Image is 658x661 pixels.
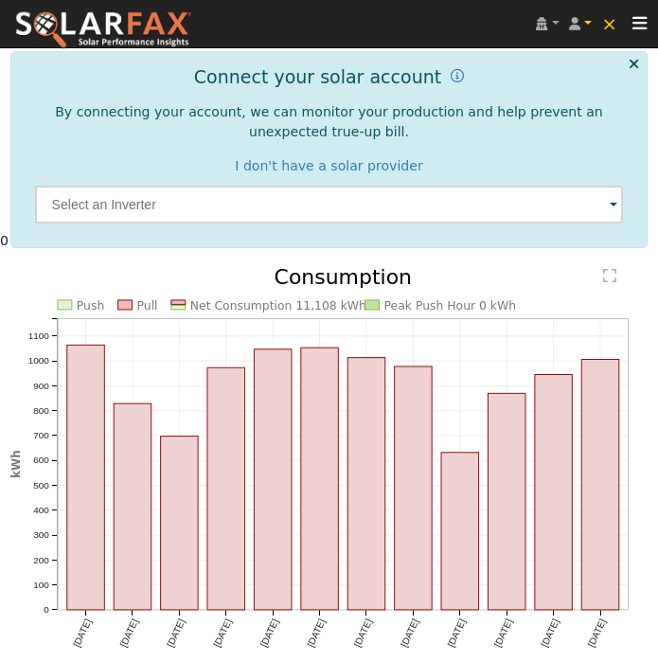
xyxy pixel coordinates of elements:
[33,555,49,565] text: 200
[441,453,479,610] rect: onclick=""
[33,455,49,465] text: 600
[194,66,441,88] h1: Connect your solar account
[622,10,658,37] button: Toggle navigation
[535,374,573,610] rect: onclick=""
[33,529,49,540] text: 300
[33,380,49,390] text: 900
[492,617,514,649] text: [DATE]
[211,617,233,649] text: [DATE]
[33,505,49,515] text: 400
[540,617,561,649] text: [DATE]
[77,298,104,313] text: Push
[254,349,292,611] rect: onclick=""
[235,158,423,173] a: I don't have a solar provider
[190,298,367,313] text: Net Consumption 11,108 kWh
[489,393,526,610] rect: onclick=""
[136,298,157,313] text: Pull
[601,12,617,35] span: ×
[301,348,339,610] rect: onclick=""
[33,480,49,491] text: 500
[33,580,49,590] text: 100
[586,617,608,649] text: [DATE]
[9,450,23,478] text: kWh
[66,345,104,610] rect: onclick=""
[14,10,192,50] img: SolarFax
[27,330,49,341] text: 1100
[446,617,468,649] text: [DATE]
[27,355,49,366] text: 1000
[305,617,327,649] text: [DATE]
[582,359,620,610] rect: onclick=""
[275,265,413,289] text: Consumption
[71,617,93,649] text: [DATE]
[258,617,280,649] text: [DATE]
[44,604,49,615] text: 0
[35,186,624,223] input: Select an Inverter
[603,268,616,283] text: 
[384,298,517,313] text: Peak Push Hour 0 kWh
[352,617,374,649] text: [DATE]
[33,430,49,440] text: 700
[114,403,151,610] rect: onclick=""
[395,366,433,610] rect: onclick=""
[55,104,603,139] span: By connecting your account, we can monitor your production and help prevent an unexpected true-up...
[160,437,198,611] rect: onclick=""
[117,617,139,649] text: [DATE]
[33,405,49,416] text: 800
[399,617,420,649] text: [DATE]
[165,617,187,649] text: [DATE]
[347,357,385,610] rect: onclick=""
[207,367,245,610] rect: onclick=""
